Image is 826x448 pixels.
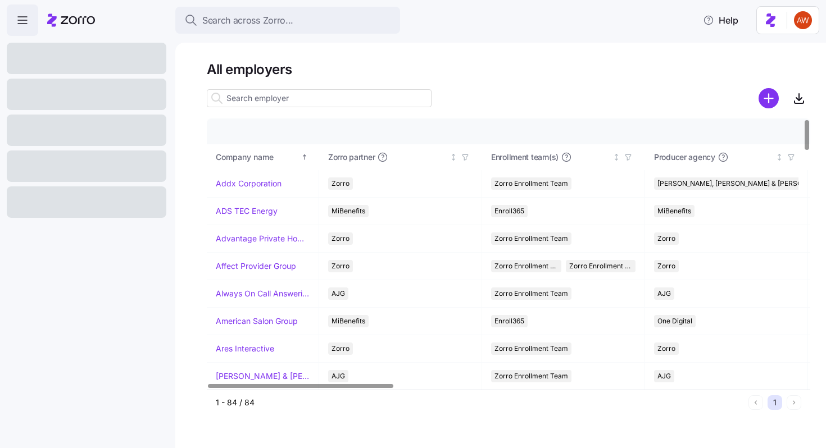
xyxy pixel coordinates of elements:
a: Always On Call Answering Service [216,288,310,299]
span: Zorro [332,232,350,245]
h1: All employers [207,61,810,78]
a: American Salon Group [216,316,298,327]
a: [PERSON_NAME] & [PERSON_NAME]'s [216,371,310,382]
span: Zorro [657,260,675,272]
span: MiBenefits [332,315,365,327]
button: 1 [768,395,782,410]
img: 3c671664b44671044fa8929adf5007c6 [794,11,812,29]
span: Enroll365 [494,205,524,217]
span: Producer agency [654,152,715,163]
span: MiBenefits [657,205,691,217]
a: Ares Interactive [216,343,274,354]
span: MiBenefits [332,205,365,217]
span: Zorro Enrollment Team [494,260,558,272]
div: Not sorted [450,153,457,161]
span: AJG [332,370,345,382]
span: Zorro Enrollment Team [494,232,568,245]
span: AJG [657,370,671,382]
span: One Digital [657,315,692,327]
button: Next page [787,395,801,410]
a: Addx Corporation [216,178,282,189]
span: Help [703,13,738,27]
th: Enrollment team(s)Not sorted [482,144,645,170]
div: Company name [216,151,299,163]
span: Zorro [657,232,675,245]
span: Zorro [332,260,350,272]
span: Zorro [657,342,675,355]
div: 1 - 84 / 84 [216,397,744,408]
th: Company nameSorted ascending [207,144,319,170]
button: Previous page [748,395,763,410]
svg: add icon [759,88,779,108]
button: Search across Zorro... [175,7,400,34]
span: Zorro [332,342,350,355]
span: Zorro Enrollment Team [494,370,568,382]
span: Zorro Enrollment Team [494,342,568,355]
div: Sorted ascending [301,153,308,161]
span: Enroll365 [494,315,524,327]
a: Affect Provider Group [216,260,296,272]
span: AJG [657,287,671,300]
span: Zorro Enrollment Team [494,177,568,190]
span: Enrollment team(s) [491,152,559,163]
span: Zorro partner [328,152,375,163]
span: Zorro [332,177,350,190]
div: Not sorted [612,153,620,161]
th: Producer agencyNot sorted [645,144,808,170]
input: Search employer [207,89,432,107]
button: Help [694,9,747,31]
span: Search across Zorro... [202,13,293,28]
a: ADS TEC Energy [216,205,278,217]
th: Zorro partnerNot sorted [319,144,482,170]
span: Zorro Enrollment Experts [569,260,633,272]
div: Not sorted [775,153,783,161]
span: Zorro Enrollment Team [494,287,568,300]
a: Advantage Private Home Care [216,233,310,244]
span: AJG [332,287,345,300]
